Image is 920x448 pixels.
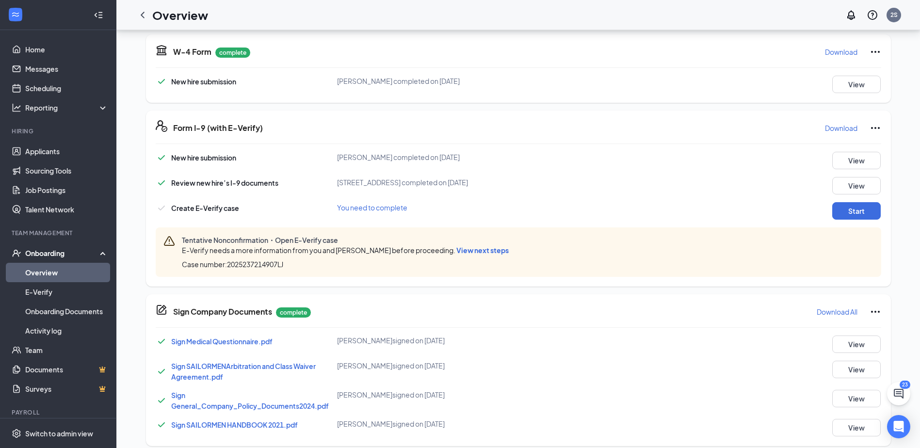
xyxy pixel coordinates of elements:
[182,235,513,245] span: Tentative Nonconfirmation・Open E-Verify case
[173,306,272,317] h5: Sign Company Documents
[171,178,278,187] span: Review new hire’s I-9 documents
[152,7,208,23] h1: Overview
[870,46,881,58] svg: Ellipses
[25,321,108,340] a: Activity log
[25,142,108,161] a: Applicants
[12,127,106,135] div: Hiring
[832,361,881,378] button: View
[25,263,108,282] a: Overview
[94,10,103,20] svg: Collapse
[182,246,509,255] span: E-Verify needs a more information from you and [PERSON_NAME] before proceeding.
[156,419,167,431] svg: Checkmark
[25,360,108,379] a: DocumentsCrown
[887,415,910,438] div: Open Intercom Messenger
[25,59,108,79] a: Messages
[156,120,167,132] svg: FormI9EVerifyIcon
[845,9,857,21] svg: Notifications
[900,381,910,389] div: 23
[25,379,108,399] a: SurveysCrown
[337,178,468,187] span: [STREET_ADDRESS] completed on [DATE]
[456,246,509,255] span: View next steps
[817,307,857,317] p: Download All
[156,177,167,189] svg: Checkmark
[832,177,881,194] button: View
[25,429,93,438] div: Switch to admin view
[832,336,881,353] button: View
[173,47,211,57] h5: W-4 Form
[25,103,109,112] div: Reporting
[825,123,857,133] p: Download
[825,47,857,57] p: Download
[156,44,167,56] svg: TaxGovernmentIcon
[156,395,167,406] svg: Checkmark
[156,366,167,377] svg: Checkmark
[337,77,460,85] span: [PERSON_NAME] completed on [DATE]
[25,40,108,59] a: Home
[816,304,858,320] button: Download All
[12,229,106,237] div: Team Management
[832,390,881,407] button: View
[893,388,904,400] svg: ChatActive
[171,204,239,212] span: Create E-Verify case
[25,200,108,219] a: Talent Network
[25,340,108,360] a: Team
[832,76,881,93] button: View
[171,153,236,162] span: New hire submission
[12,103,21,112] svg: Analysis
[137,9,148,21] svg: ChevronLeft
[832,419,881,436] button: View
[171,337,273,346] a: Sign Medical Questionnaire.pdf
[337,153,460,161] span: [PERSON_NAME] completed on [DATE]
[25,180,108,200] a: Job Postings
[156,336,167,347] svg: Checkmark
[171,77,236,86] span: New hire submission
[12,429,21,438] svg: Settings
[173,123,263,133] h5: Form I-9 (with E-Verify)
[824,120,858,136] button: Download
[832,152,881,169] button: View
[171,391,329,410] a: Sign General_Company_Policy_Documents2024.pdf
[832,202,881,220] button: Start
[156,76,167,87] svg: Checkmark
[11,10,20,19] svg: WorkstreamLogo
[156,152,167,163] svg: Checkmark
[12,408,106,416] div: Payroll
[337,203,407,212] span: You need to complete
[25,79,108,98] a: Scheduling
[171,420,298,429] a: Sign SAILORMEN HANDBOOK 2021.pdf
[337,361,579,370] div: [PERSON_NAME] signed on [DATE]
[12,248,21,258] svg: UserCheck
[867,9,878,21] svg: QuestionInfo
[276,307,311,318] p: complete
[337,419,579,429] div: [PERSON_NAME] signed on [DATE]
[156,304,167,316] svg: CompanyDocumentIcon
[171,362,316,381] a: Sign SAILORMENArbitration and Class Waiver Agreement.pdf
[870,122,881,134] svg: Ellipses
[890,11,898,19] div: 2S
[337,390,579,400] div: [PERSON_NAME] signed on [DATE]
[337,336,579,345] div: [PERSON_NAME] signed on [DATE]
[870,306,881,318] svg: Ellipses
[25,161,108,180] a: Sourcing Tools
[887,382,910,405] button: ChatActive
[824,44,858,60] button: Download
[215,48,250,58] p: complete
[25,302,108,321] a: Onboarding Documents
[25,282,108,302] a: E-Verify
[156,202,167,214] svg: Checkmark
[25,248,100,258] div: Onboarding
[163,235,175,247] svg: Warning
[182,259,283,269] span: Case number: 2025237214907LJ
